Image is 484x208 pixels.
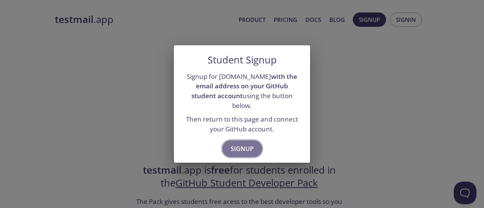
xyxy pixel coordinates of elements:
span: Signup [231,143,254,154]
button: Signup [222,140,262,157]
p: Signup for [DOMAIN_NAME] using the button below. [183,72,301,111]
p: Then return to this page and connect your GitHub account. [183,114,301,134]
strong: with the email address on your GitHub student account [191,72,297,100]
h5: Student Signup [208,54,277,66]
